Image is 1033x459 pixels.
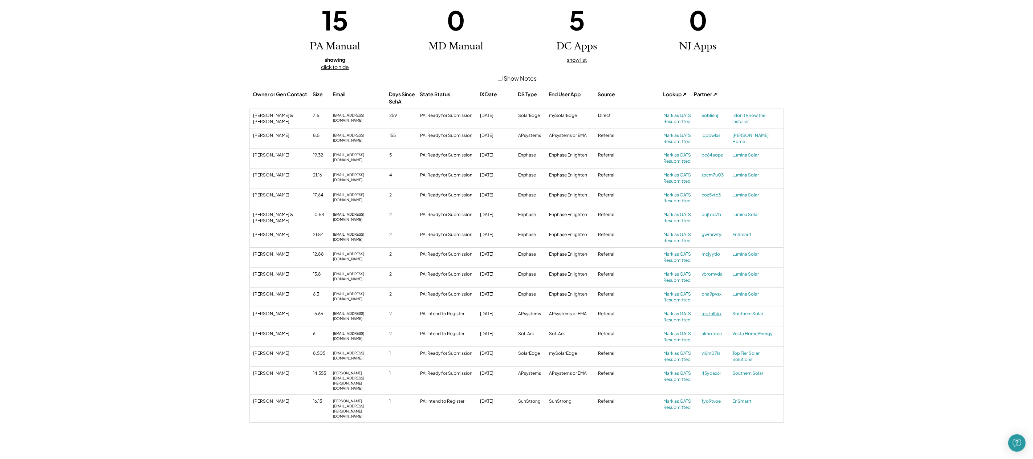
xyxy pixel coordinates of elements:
[480,271,517,277] div: [DATE]
[313,172,332,178] div: 21.16
[390,271,419,277] div: 2
[420,311,479,317] div: PA: Intend to Register
[518,133,548,139] div: APsystems
[664,251,700,264] div: Mark as GATS Resubmitted
[664,133,700,145] div: Mark as GATS Resubmitted
[549,172,597,178] div: Enphase Enlighten
[420,331,479,337] div: PA: Intend to Register
[702,212,731,218] a: oujtod7b
[333,192,388,202] div: [EMAIL_ADDRESS][DOMAIN_NAME]
[420,192,479,198] div: PA: Ready for Submission
[480,311,517,317] div: [DATE]
[518,113,548,119] div: SolarEdge
[569,3,585,37] h1: 5
[702,133,731,139] a: iqpowlxs
[390,152,419,158] div: 5
[321,64,349,70] u: click to hide
[313,350,332,357] div: 8.505
[598,251,624,257] div: Referral
[549,370,597,377] div: APsystems or EMA
[518,212,548,218] div: Enphase
[333,291,388,301] div: [EMAIL_ADDRESS][DOMAIN_NAME]
[733,113,780,125] a: I don't know the installer
[253,172,312,178] div: [PERSON_NAME]
[518,232,548,238] div: Enphase
[480,291,517,297] div: [DATE]
[420,91,478,98] div: State Status
[663,91,692,98] div: Lookup ↗
[390,232,419,238] div: 2
[447,3,465,37] h1: 0
[333,133,388,143] div: [EMAIL_ADDRESS][DOMAIN_NAME]
[518,271,548,277] div: Enphase
[313,91,331,98] div: Size
[733,370,780,377] a: Southern Solar
[333,370,388,391] div: [PERSON_NAME][EMAIL_ADDRESS][PERSON_NAME][DOMAIN_NAME]
[313,291,332,297] div: 6.3
[390,212,419,218] div: 2
[664,331,700,343] div: Mark as GATS Resubmitted
[664,113,700,125] div: Mark as GATS Resubmitted
[598,152,624,158] div: Referral
[598,311,624,317] div: Referral
[549,331,597,337] div: Sol-Ark
[733,398,780,405] a: EnSmarrt
[549,311,597,317] div: APsystems or EMA
[518,172,548,178] div: Enphase
[733,172,780,178] a: Lumina Solar
[480,91,516,98] div: IX Date
[518,370,548,377] div: APsystems
[253,398,312,405] div: [PERSON_NAME]
[702,192,731,198] a: coz5vtc3
[664,271,700,284] div: Mark as GATS Resubmitted
[733,311,780,317] a: Southern Solar
[333,232,388,242] div: [EMAIL_ADDRESS][DOMAIN_NAME]
[702,331,731,337] a: almo1oee
[420,291,479,297] div: PA: Ready for Submission
[549,212,597,218] div: Enphase Enlighten
[549,232,597,238] div: Enphase Enlighten
[549,113,597,119] div: mySolarEdge
[518,152,548,158] div: Enphase
[557,40,598,53] h2: DC Apps
[420,133,479,139] div: PA: Ready for Submission
[480,113,517,119] div: [DATE]
[390,133,419,139] div: 155
[390,370,419,377] div: 1
[702,291,731,297] a: ona9pvsx
[702,271,731,277] a: vbromvda
[428,40,483,53] h2: MD Manual
[733,232,780,238] a: EnSmarrt
[504,74,537,82] label: Show Notes
[480,398,517,405] div: [DATE]
[390,251,419,257] div: 2
[333,91,387,98] div: Email
[518,192,548,198] div: Enphase
[518,251,548,257] div: Enphase
[325,56,345,63] strong: showing
[598,133,624,139] div: Referral
[702,251,731,257] a: mcjyytlo
[664,350,700,363] div: Mark as GATS Resubmitted
[322,3,348,37] h1: 15
[253,192,312,198] div: [PERSON_NAME]
[253,232,312,238] div: [PERSON_NAME]
[313,331,332,337] div: 6
[420,271,479,277] div: PA: Ready for Submission
[733,251,780,257] a: Lumina Solar
[253,291,312,297] div: [PERSON_NAME]
[313,152,332,158] div: 19.32
[664,398,700,411] div: Mark as GATS Resubmitted
[664,212,700,224] div: Mark as GATS Resubmitted
[253,311,312,317] div: [PERSON_NAME]
[253,212,312,224] div: [PERSON_NAME] & [PERSON_NAME]
[549,192,597,198] div: Enphase Enlighten
[549,251,597,257] div: Enphase Enlighten
[390,291,419,297] div: 2
[253,251,312,257] div: [PERSON_NAME]
[313,370,332,377] div: 14.355
[664,291,700,304] div: Mark as GATS Resubmitted
[702,232,731,238] a: gwmrwfyl
[333,311,388,321] div: [EMAIL_ADDRESS][DOMAIN_NAME]
[549,271,597,277] div: Enphase Enlighten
